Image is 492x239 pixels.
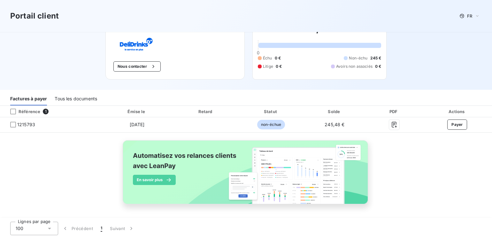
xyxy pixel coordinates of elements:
[101,225,102,232] span: 1
[336,64,373,69] span: Avoirs non associés
[276,64,282,69] span: 0 €
[257,50,259,55] span: 0
[375,64,381,69] span: 0 €
[106,222,138,235] button: Suivant
[467,13,472,19] span: FR
[370,55,381,61] span: 245 €
[304,108,365,115] div: Solde
[43,109,49,114] span: 1
[113,37,154,51] img: Company logo
[103,108,172,115] div: Émise le
[5,109,40,114] div: Référence
[424,108,491,115] div: Actions
[263,64,273,69] span: Litige
[240,108,302,115] div: Statut
[10,92,47,105] div: Factures à payer
[97,222,106,235] button: 1
[58,222,97,235] button: Précédent
[367,108,421,115] div: PDF
[55,92,97,105] div: Tous les documents
[263,55,272,61] span: Échu
[10,10,59,22] h3: Portail client
[275,55,281,61] span: 0 €
[130,122,145,127] span: [DATE]
[174,108,237,115] div: Retard
[113,61,161,72] button: Nous contacter
[16,225,23,232] span: 100
[325,122,344,127] span: 245,48 €
[117,136,375,215] img: banner
[447,119,467,130] button: Payer
[17,121,35,128] span: 1215793
[349,55,367,61] span: Non-échu
[257,120,285,129] span: non-échue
